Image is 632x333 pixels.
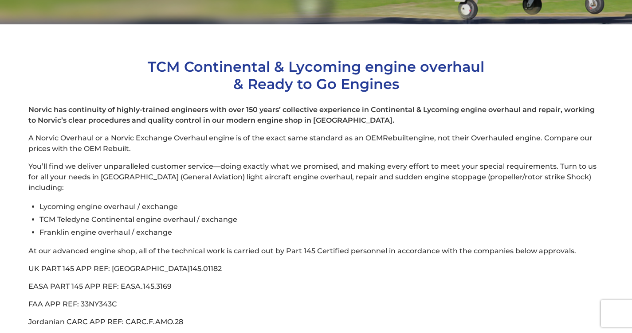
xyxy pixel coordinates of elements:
[39,226,604,239] li: Franklin engine overhaul / exchange
[28,247,576,255] span: At our advanced engine shop, all of the technical work is carried out by Part 145 Certified perso...
[28,282,172,290] span: EASA PART 145 APP REF: EASA.145.3169
[383,134,409,142] span: Rebuilt
[148,58,484,93] span: TCM Continental & Lycoming engine overhaul & Ready to Go Engines
[28,318,183,326] span: Jordanian CARC APP REF: CARC.F.AMO.28
[28,300,117,308] span: FAA APP REF: 33NY343C
[28,133,604,154] p: A Norvic Overhaul or a Norvic Exchange Overhaul engine is of the exact same standard as an OEM en...
[39,213,604,226] li: TCM Teledyne Continental engine overhaul / exchange
[28,161,604,193] p: You’ll find we deliver unparalleled customer service—doing exactly what we promised, and making e...
[28,105,595,124] strong: Norvic has continuity of highly-trained engineers with over 150 years’ collective experience in C...
[39,200,604,213] li: Lycoming engine overhaul / exchange
[28,264,222,273] span: UK PART 145 APP REF: [GEOGRAPHIC_DATA]145.01182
